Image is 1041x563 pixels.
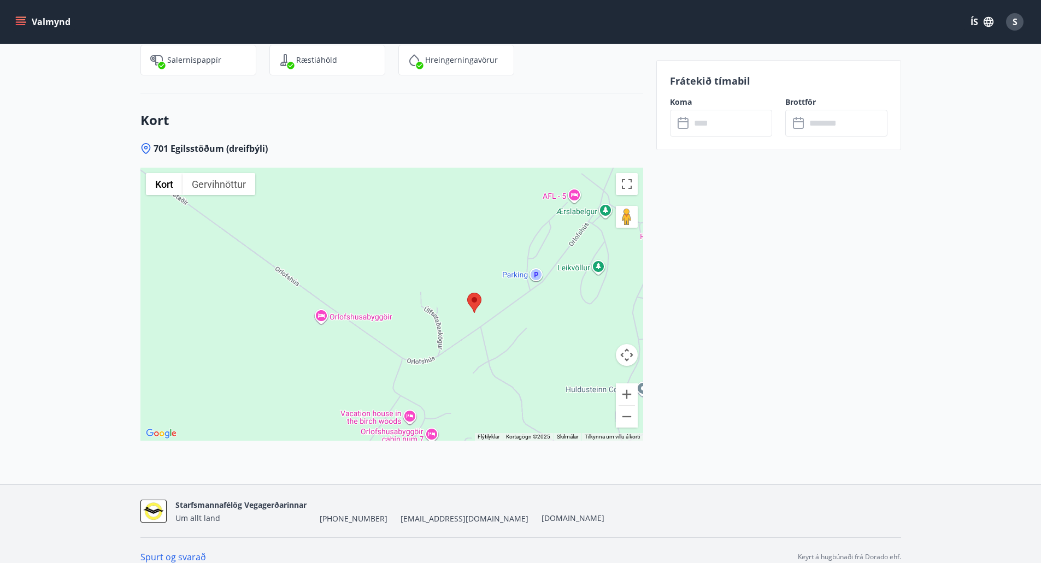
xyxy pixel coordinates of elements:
img: saOQRUK9k0plC04d75OSnkMeCb4WtbSIwuaOqe9o.svg [279,54,292,67]
a: Tilkynna um villu á korti [585,434,640,440]
button: Myndavélarstýringar korts [616,344,638,366]
button: Minnka [616,406,638,428]
span: Um allt land [175,513,220,523]
label: Koma [670,97,772,108]
a: Spurt og svarað [140,551,206,563]
a: [DOMAIN_NAME] [542,513,604,523]
span: Starfsmannafélög Vegagerðarinnar [175,500,307,510]
button: Stækka [616,383,638,405]
button: menu [13,12,75,32]
button: Dragðu Þránd á kortið til að opna Street View [616,206,638,228]
button: Birta götukort [146,173,183,195]
img: suBotUq1GBnnm8aIt3p4JrVVQbDVnVd9Xe71I8RX.jpg [140,500,167,523]
span: 701 Egilsstöðum (dreifbýli) [154,143,268,155]
span: [PHONE_NUMBER] [320,513,387,524]
button: Breyta yfirsýn á öllum skjánum [616,173,638,195]
button: Flýtilyklar [478,433,499,441]
p: Keyrt á hugbúnaði frá Dorado ehf. [798,552,901,562]
a: Opna þetta svæði í Google-kortum (opnar nýjan glugga) [143,426,179,441]
img: Google [143,426,179,441]
span: Kortagögn ©2025 [506,434,550,440]
img: IEMZxl2UAX2uiPqnGqR2ECYTbkBjM7IGMvKNT7zJ.svg [408,54,421,67]
label: Brottför [785,97,887,108]
img: JsUkc86bAWErts0UzsjU3lk4pw2986cAIPoh8Yw7.svg [150,54,163,67]
p: Ræstiáhöld [296,55,337,66]
button: S [1002,9,1028,35]
button: Sýna myndefni úr gervihnetti [183,173,255,195]
button: ÍS [964,12,999,32]
h3: Kort [140,111,643,129]
p: Salernispappír [167,55,221,66]
p: Frátekið tímabil [670,74,887,88]
span: [EMAIL_ADDRESS][DOMAIN_NAME] [401,513,528,524]
a: Skilmálar [557,434,578,440]
span: S [1013,16,1018,28]
p: Hreingerningavörur [425,55,498,66]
